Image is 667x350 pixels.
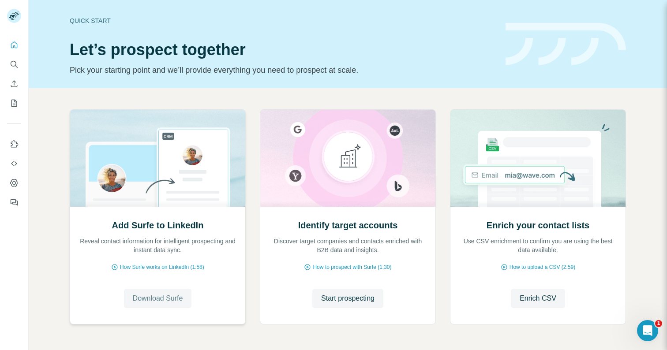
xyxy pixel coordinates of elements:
div: Quick start [70,16,495,25]
img: Add Surfe to LinkedIn [70,110,246,207]
span: Enrich CSV [520,293,556,304]
span: 1 [655,320,662,327]
img: Identify target accounts [260,110,436,207]
button: Enrich CSV [511,289,565,308]
span: Start prospecting [321,293,375,304]
button: Enrich CSV [7,76,21,92]
button: Download Surfe [124,289,192,308]
button: Dashboard [7,175,21,191]
h2: Identify target accounts [298,219,398,231]
button: Quick start [7,37,21,53]
p: Pick your starting point and we’ll provide everything you need to prospect at scale. [70,64,495,76]
h1: Let’s prospect together [70,41,495,59]
img: banner [506,23,626,66]
span: Download Surfe [133,293,183,304]
span: How Surfe works on LinkedIn (1:58) [120,263,204,271]
button: Search [7,56,21,72]
span: How to prospect with Surfe (1:30) [313,263,391,271]
p: Reveal contact information for intelligent prospecting and instant data sync. [79,237,236,254]
p: Use CSV enrichment to confirm you are using the best data available. [459,237,617,254]
h2: Enrich your contact lists [487,219,589,231]
button: Use Surfe API [7,156,21,171]
button: Use Surfe on LinkedIn [7,136,21,152]
button: Start prospecting [312,289,383,308]
iframe: Intercom live chat [637,320,658,341]
button: Feedback [7,194,21,210]
h2: Add Surfe to LinkedIn [112,219,204,231]
span: How to upload a CSV (2:59) [510,263,575,271]
p: Discover target companies and contacts enriched with B2B data and insights. [269,237,427,254]
button: My lists [7,95,21,111]
img: Enrich your contact lists [450,110,626,207]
